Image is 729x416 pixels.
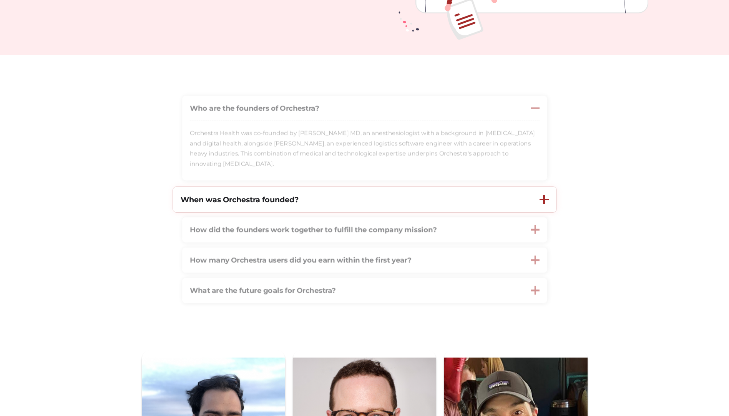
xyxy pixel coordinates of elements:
p: Orchestra Health was co-founded by [PERSON_NAME] MD, an anesthesiologist with a background in [ME... [189,128,539,169]
strong: How many Orchestra users did you earn within the first year? [189,256,411,265]
strong: What are the future goals for Orchestra? [189,286,335,295]
strong: Who are the founders of Orchestra? [189,103,319,112]
strong: How did the founders work together to fulfill the company mission? [189,225,436,234]
strong: When was Orchestra founded? [181,195,299,204]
